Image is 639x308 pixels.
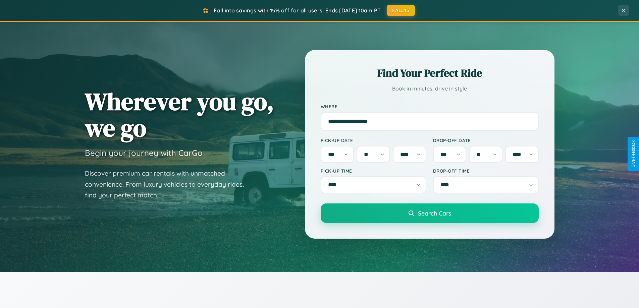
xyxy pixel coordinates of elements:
p: Discover premium car rentals with unmatched convenience. From luxury vehicles to everyday rides, ... [85,168,253,201]
button: Search Cars [321,203,539,223]
h2: Find Your Perfect Ride [321,66,539,80]
label: Pick-up Time [321,168,426,174]
span: Search Cars [418,209,451,217]
label: Where [321,104,539,109]
div: Give Feedback [631,140,636,168]
button: FALL15 [387,5,415,16]
h1: Wherever you go, we go [85,88,274,141]
label: Drop-off Date [433,137,539,143]
label: Drop-off Time [433,168,539,174]
span: Fall into savings with 15% off for all users! Ends [DATE] 10am PT. [214,7,382,14]
p: Book in minutes, drive in style [321,84,539,94]
label: Pick-up Date [321,137,426,143]
h3: Begin your journey with CarGo [85,148,203,158]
